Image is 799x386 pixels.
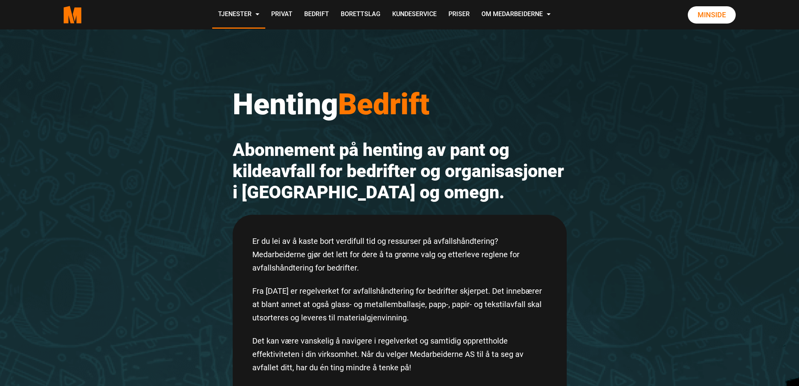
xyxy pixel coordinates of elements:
[298,1,335,29] a: Bedrift
[212,1,265,29] a: Tjenester
[252,334,547,374] p: Det kan være vanskelig å navigere i regelverket og samtidig opprettholde effektiviteten i din vir...
[443,1,476,29] a: Priser
[265,1,298,29] a: Privat
[335,1,386,29] a: Borettslag
[233,86,567,122] h1: Henting
[252,284,547,324] p: Fra [DATE] er regelverket for avfallshåndtering for bedrifter skjerpet. Det innebærer at blant an...
[252,234,547,274] p: Er du lei av å kaste bort verdifull tid og ressurser på avfallshåndtering? Medarbeiderne gjør det...
[476,1,557,29] a: Om Medarbeiderne
[386,1,443,29] a: Kundeservice
[688,6,736,24] a: Minside
[338,87,430,121] span: Bedrift
[233,139,567,203] h2: Abonnement på henting av pant og kildeavfall for bedrifter og organisasjoner i [GEOGRAPHIC_DATA] ...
